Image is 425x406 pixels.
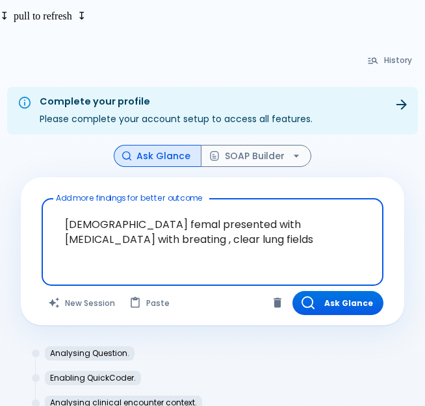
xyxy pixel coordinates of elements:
button: Ask Glance [114,145,201,168]
button: History [361,51,420,70]
div: Please complete your account setup to access all features. [40,91,313,131]
textarea: [DEMOGRAPHIC_DATA] femal presented with [MEDICAL_DATA] with breating , clear lung fields [51,204,374,260]
button: Clears all inputs and results. [42,291,123,315]
button: Ask Glance [292,291,383,315]
p: Enabling QuickCoder. [50,374,136,383]
label: Add more findings for better outcome [56,192,203,203]
button: Clear [268,293,287,312]
p: Analysing Question. [50,349,129,358]
div: Complete your profile [40,95,313,109]
button: SOAP Builder [201,145,311,168]
button: Paste from clipboard [123,291,177,315]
